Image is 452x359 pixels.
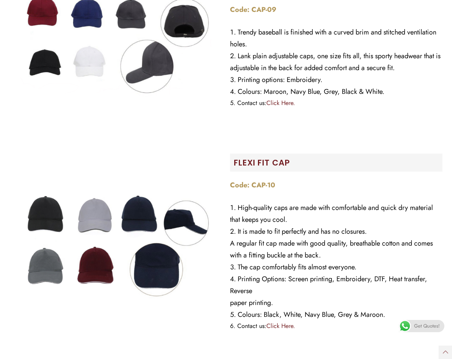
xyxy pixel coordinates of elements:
[230,180,275,190] strong: Code: CAP-10
[238,262,356,272] span: The cap comfortably fits almost everyone.
[230,226,433,260] span: It is made to fit perfectly and has no closures. A regular fit cap made with good quality, breath...
[238,75,322,85] span: Printing options: Embroidery.
[230,51,441,73] span: Lank plain adjustable caps, one size fits all, this sporty headwear that is adjustable in the bac...
[230,27,436,49] span: Trendy baseball is finished with a curved brim and stitched ventilation holes.
[230,321,443,331] li: Contact us:
[238,87,384,97] span: Colours: Maroon, Navy Blue, Grey, Black & White.
[230,274,427,308] span: Printing Options: Screen printing, Embroidery, DTF, Heat transfer, Reverse paper printing.
[266,98,295,107] a: Click Here.
[234,157,443,168] h2: Flexi Fit Cap
[230,203,433,225] span: High-quality caps are made with comfortable and quick dry material that keeps you cool.
[238,310,385,320] span: Colours: Black, White, Navy Blue, Grey & Maroon.
[230,98,443,108] li: Contact us:
[414,320,440,332] span: Get Quotes!
[266,321,295,330] a: Click Here.
[230,5,276,15] strong: Code: CAP-09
